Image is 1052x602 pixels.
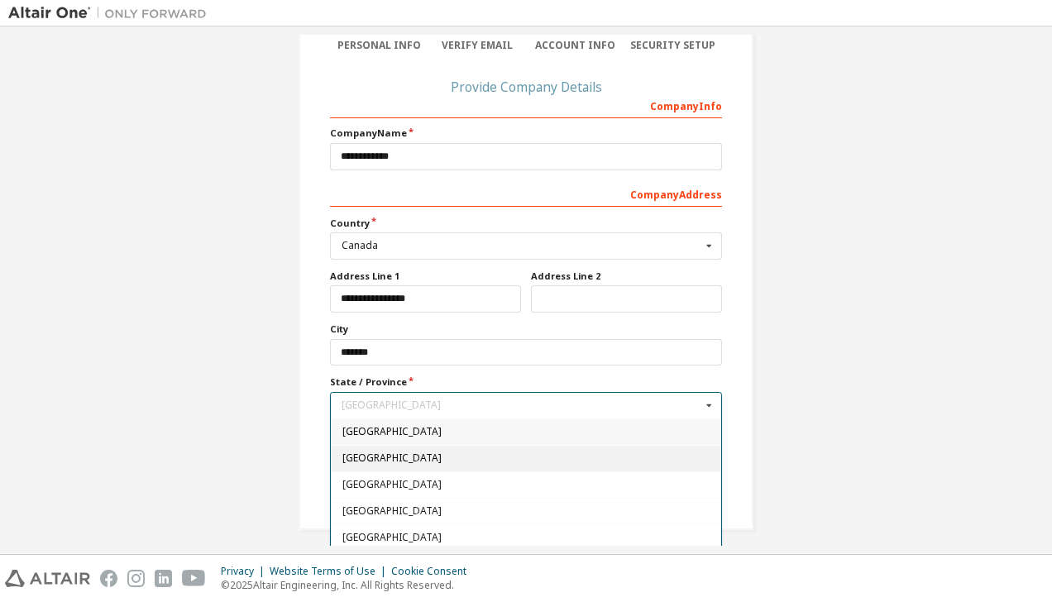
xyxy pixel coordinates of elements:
[221,565,270,578] div: Privacy
[221,578,476,592] p: © 2025 Altair Engineering, Inc. All Rights Reserved.
[330,92,722,118] div: Company Info
[182,570,206,587] img: youtube.svg
[428,39,527,52] div: Verify Email
[391,565,476,578] div: Cookie Consent
[342,241,701,251] div: Canada
[531,270,722,283] label: Address Line 2
[330,39,428,52] div: Personal Info
[526,39,624,52] div: Account Info
[342,453,710,463] span: [GEOGRAPHIC_DATA]
[5,570,90,587] img: altair_logo.svg
[330,217,722,230] label: Country
[270,565,391,578] div: Website Terms of Use
[8,5,215,21] img: Altair One
[330,82,722,92] div: Provide Company Details
[342,480,710,490] span: [GEOGRAPHIC_DATA]
[342,427,710,437] span: [GEOGRAPHIC_DATA]
[100,570,117,587] img: facebook.svg
[624,39,723,52] div: Security Setup
[330,322,722,336] label: City
[342,532,710,542] span: [GEOGRAPHIC_DATA]
[330,270,521,283] label: Address Line 1
[330,180,722,207] div: Company Address
[330,375,722,389] label: State / Province
[155,570,172,587] img: linkedin.svg
[127,570,145,587] img: instagram.svg
[330,127,722,140] label: Company Name
[342,506,710,516] span: [GEOGRAPHIC_DATA]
